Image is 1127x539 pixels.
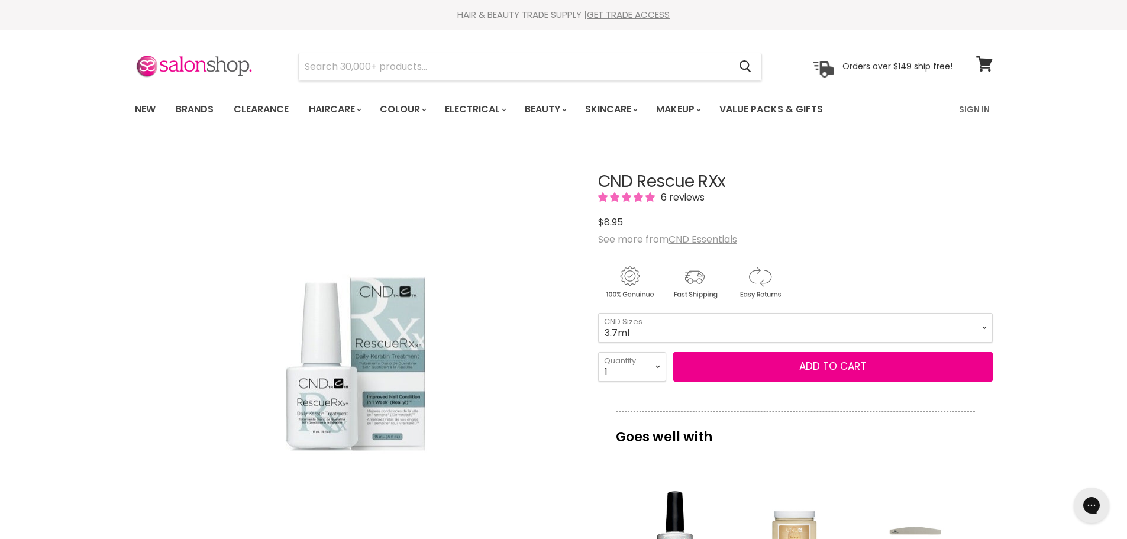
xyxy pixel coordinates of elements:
[730,53,761,80] button: Search
[167,97,222,122] a: Brands
[669,233,737,246] a: CND Essentials
[799,359,866,373] span: Add to cart
[598,215,623,229] span: $8.95
[299,53,730,80] input: Search
[126,97,164,122] a: New
[663,264,726,301] img: shipping.gif
[516,97,574,122] a: Beauty
[598,233,737,246] span: See more from
[673,352,993,382] button: Add to cart
[711,97,832,122] a: Value Packs & Gifts
[126,92,892,127] ul: Main menu
[252,208,459,519] img: CND Rescue RXx
[120,9,1007,21] div: HAIR & BEAUTY TRADE SUPPLY |
[952,97,997,122] a: Sign In
[225,97,298,122] a: Clearance
[647,97,708,122] a: Makeup
[300,97,369,122] a: Haircare
[657,191,705,204] span: 6 reviews
[598,191,657,204] span: 4.83 stars
[436,97,514,122] a: Electrical
[598,264,661,301] img: genuine.gif
[371,97,434,122] a: Colour
[576,97,645,122] a: Skincare
[598,173,993,191] h1: CND Rescue RXx
[728,264,791,301] img: returns.gif
[616,411,975,450] p: Goes well with
[120,92,1007,127] nav: Main
[587,8,670,21] a: GET TRADE ACCESS
[598,352,666,382] select: Quantity
[298,53,762,81] form: Product
[1068,483,1115,527] iframe: Gorgias live chat messenger
[842,61,952,72] p: Orders over $149 ship free!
